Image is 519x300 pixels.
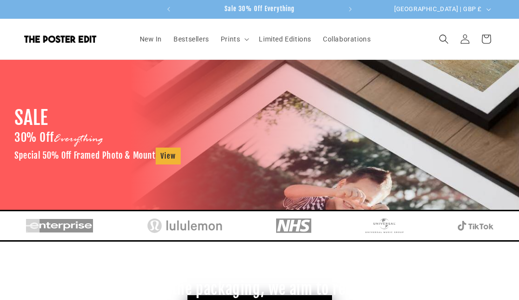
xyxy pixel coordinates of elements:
a: New In [134,29,168,49]
summary: Search [433,28,454,50]
span: Sale 30% Off Everything [225,5,294,13]
summary: Prints [215,29,253,49]
span: New In [140,35,162,43]
span: Limited Editions [259,35,311,43]
a: View [156,148,181,164]
img: The Poster Edit [24,35,96,43]
h3: Special 50% Off Framed Photo & Mount [14,148,181,164]
span: Collaborations [323,35,371,43]
span: Everything [53,132,103,147]
span: Prints [221,35,240,43]
h2: 30% Off [14,130,103,147]
span: [GEOGRAPHIC_DATA] | GBP £ [394,4,482,14]
a: Bestsellers [168,29,215,49]
a: Collaborations [317,29,376,49]
span: Bestsellers [173,35,209,43]
h1: SALE [14,105,48,130]
a: The Poster Edit [21,32,124,47]
a: Limited Editions [253,29,317,49]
